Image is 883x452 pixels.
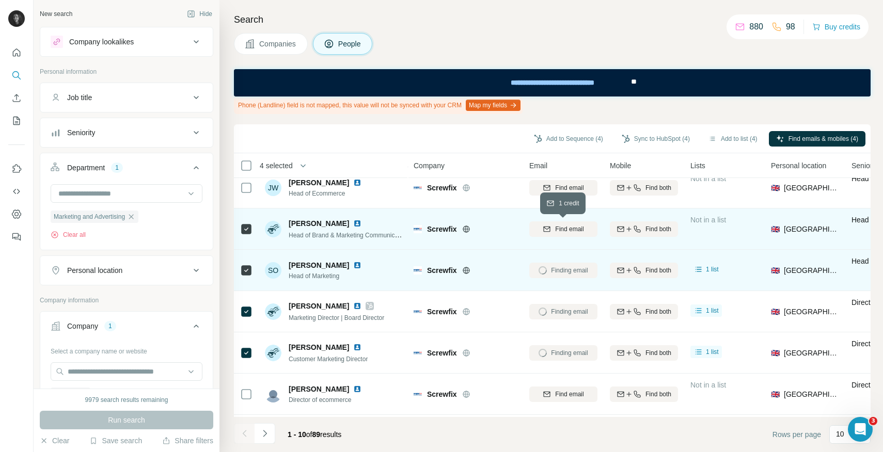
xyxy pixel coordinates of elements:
[610,263,678,278] button: Find both
[40,314,213,343] button: Company1
[769,131,865,147] button: Find emails & mobiles (4)
[353,302,361,310] img: LinkedIn logo
[812,20,860,34] button: Buy credits
[771,160,826,171] span: Personal location
[784,183,839,193] span: [GEOGRAPHIC_DATA]
[427,389,457,399] span: Screwfix
[40,120,213,145] button: Seniority
[555,183,584,192] span: Find email
[288,430,341,439] span: results
[848,417,873,442] iframe: Intercom live chat
[312,430,321,439] span: 89
[40,155,213,184] button: Department1
[690,381,726,389] span: Not in a list
[338,39,362,49] span: People
[852,340,877,348] span: Director
[353,261,361,269] img: LinkedIn logo
[67,321,98,331] div: Company
[414,349,422,357] img: Logo of Screwfix
[414,390,422,398] img: Logo of Screwfix
[353,385,361,393] img: LinkedIn logo
[289,260,349,270] span: [PERSON_NAME]
[427,265,457,276] span: Screwfix
[289,231,411,239] span: Head of Brand & Marketing Communications
[414,160,445,171] span: Company
[610,221,678,237] button: Find both
[771,389,780,399] span: 🇬🇧
[645,307,671,316] span: Find both
[8,182,25,201] button: Use Surfe API
[706,265,719,274] span: 1 list
[427,348,457,358] span: Screwfix
[645,348,671,358] span: Find both
[852,298,877,306] span: Director
[414,266,422,275] img: Logo of Screwfix
[234,12,871,27] h4: Search
[427,183,457,193] span: Screwfix
[289,395,366,405] span: Director of ecommerce
[265,221,281,237] img: Avatar
[527,131,610,147] button: Add to Sequence (4)
[466,100,521,111] button: Map my fields
[749,21,763,33] p: 880
[265,345,281,361] img: Avatar
[852,160,879,171] span: Seniority
[8,111,25,130] button: My lists
[289,356,368,363] span: Customer Marketing Director
[289,314,384,321] span: Marketing Director | Board Director
[645,390,671,399] span: Find both
[289,271,366,281] span: Head of Marketing
[690,174,726,183] span: Not in a list
[306,430,312,439] span: of
[265,180,281,196] div: JW
[85,395,168,405] div: 9979 search results remaining
[784,389,839,399] span: [GEOGRAPHIC_DATA]
[414,308,422,316] img: Logo of Screwfix
[111,163,123,172] div: 1
[289,189,366,198] span: Head of Ecommerce
[690,160,705,171] span: Lists
[8,66,25,85] button: Search
[67,92,92,103] div: Job title
[289,177,349,188] span: [PERSON_NAME]
[8,43,25,62] button: Quick start
[529,180,597,196] button: Find email
[610,180,678,196] button: Find both
[786,21,795,33] p: 98
[289,342,349,352] span: [PERSON_NAME]
[771,224,780,234] span: 🇬🇧
[8,228,25,246] button: Feedback
[289,301,349,311] span: [PERSON_NAME]
[771,306,780,317] span: 🇬🇧
[40,435,69,446] button: Clear
[614,131,697,147] button: Sync to HubSpot (4)
[427,306,457,317] span: Screwfix
[265,262,281,279] div: SO
[51,343,202,356] div: Select a company name or website
[255,423,275,444] button: Navigate to next page
[852,216,869,224] span: Head
[852,257,869,265] span: Head
[852,381,877,389] span: Director
[427,224,457,234] span: Screwfix
[67,127,95,138] div: Seniority
[771,265,780,276] span: 🇬🇧
[104,321,116,331] div: 1
[8,205,25,223] button: Dashboard
[784,348,839,358] span: [GEOGRAPHIC_DATA]
[645,183,671,192] span: Find both
[836,429,844,439] p: 10
[555,390,584,399] span: Find email
[610,345,678,361] button: Find both
[67,265,122,276] div: Personal location
[234,96,523,114] div: Phone (Landline) field is not mapped, this value will not be synced with your CRM
[51,230,86,239] button: Clear all
[772,429,821,440] span: Rows per page
[789,134,858,143] span: Find emails & mobiles (4)
[288,430,306,439] span: 1 - 10
[289,384,349,394] span: [PERSON_NAME]
[162,435,213,446] button: Share filters
[353,343,361,351] img: LinkedIn logo
[645,224,671,234] span: Find both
